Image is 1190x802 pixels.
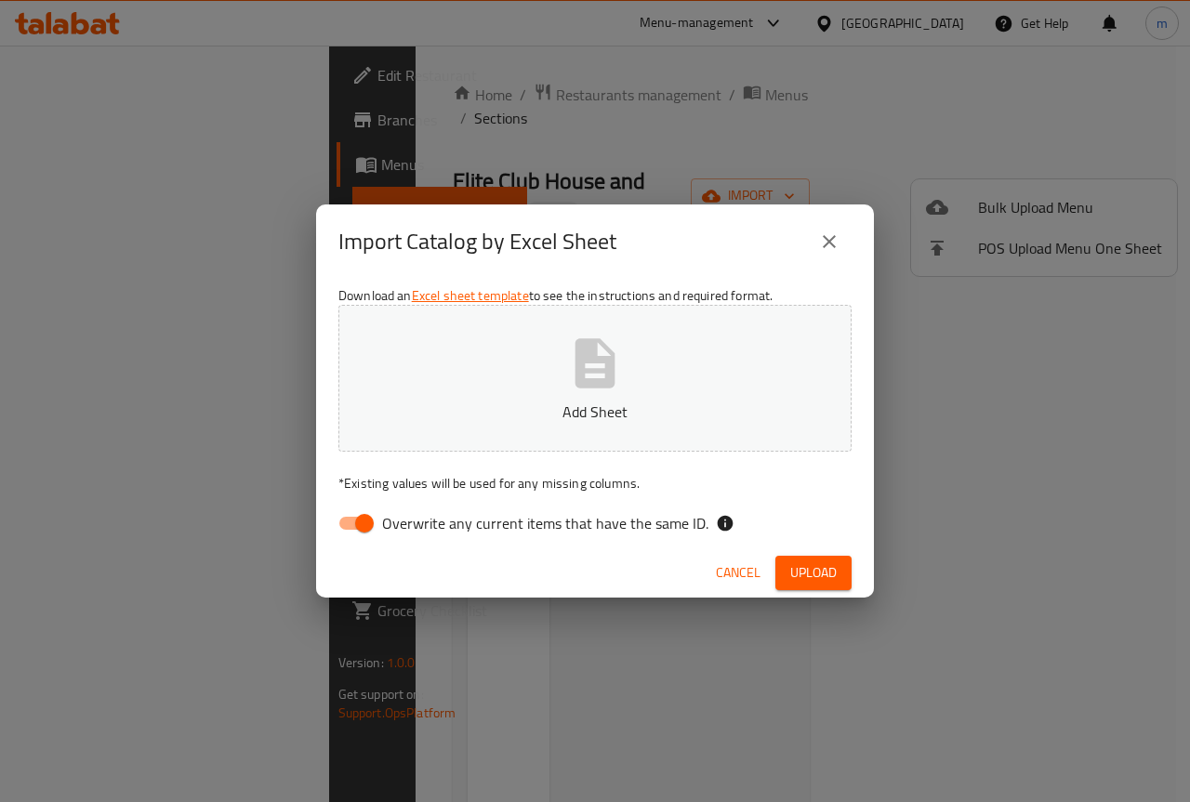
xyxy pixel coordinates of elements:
[708,556,768,590] button: Cancel
[316,279,874,548] div: Download an to see the instructions and required format.
[716,514,734,532] svg: If the overwrite option isn't selected, then the items that match an existing ID will be ignored ...
[382,512,708,534] span: Overwrite any current items that have the same ID.
[338,305,852,452] button: Add Sheet
[338,474,852,493] p: Existing values will be used for any missing columns.
[716,561,760,585] span: Cancel
[367,401,823,423] p: Add Sheet
[807,219,852,264] button: close
[412,283,529,308] a: Excel sheet template
[790,561,837,585] span: Upload
[775,556,852,590] button: Upload
[338,227,616,256] h2: Import Catalog by Excel Sheet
